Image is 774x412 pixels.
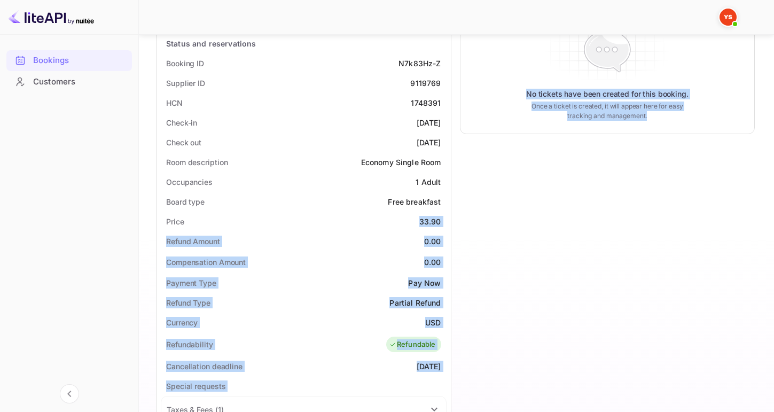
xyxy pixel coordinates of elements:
[166,137,201,148] div: Check out
[361,157,441,168] div: Economy Single Room
[166,297,210,308] div: Refund Type
[417,361,441,372] div: [DATE]
[166,277,216,289] div: Payment Type
[417,117,441,128] div: [DATE]
[6,72,132,91] a: Customers
[166,339,213,350] div: Refundability
[389,297,441,308] div: Partial Refund
[419,216,441,227] div: 33.90
[166,216,184,227] div: Price
[411,97,441,108] div: 1748391
[166,196,205,207] div: Board type
[60,384,79,403] button: Collapse navigation
[9,9,94,26] img: LiteAPI logo
[6,50,132,71] div: Bookings
[424,256,441,268] div: 0.00
[33,76,127,88] div: Customers
[424,236,441,247] div: 0.00
[166,117,197,128] div: Check-in
[166,256,246,268] div: Compensation Amount
[33,55,127,67] div: Bookings
[389,339,436,350] div: Refundable
[6,72,132,92] div: Customers
[166,176,213,188] div: Occupancies
[166,236,220,247] div: Refund Amount
[388,196,441,207] div: Free breakfast
[166,380,225,392] div: Special requests
[410,77,441,89] div: 9119769
[166,77,205,89] div: Supplier ID
[166,317,198,328] div: Currency
[398,58,441,69] div: N7k83Hz-Z
[526,89,689,99] p: No tickets have been created for this booking.
[166,361,243,372] div: Cancellation deadline
[166,97,183,108] div: HCN
[416,176,441,188] div: 1 Adult
[417,137,441,148] div: [DATE]
[166,38,256,49] div: Status and reservations
[720,9,737,26] img: Yandex Support
[529,102,686,121] p: Once a ticket is created, it will appear here for easy tracking and management.
[6,50,132,70] a: Bookings
[408,277,441,289] div: Pay Now
[425,317,441,328] div: USD
[166,58,204,69] div: Booking ID
[166,157,228,168] div: Room description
